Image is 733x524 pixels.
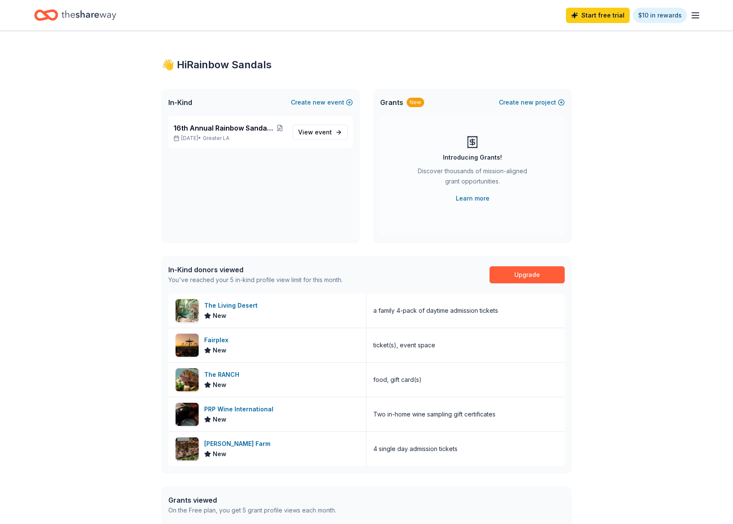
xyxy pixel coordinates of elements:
[168,495,336,505] div: Grants viewed
[204,370,243,380] div: The RANCH
[414,166,531,190] div: Discover thousands of mission-aligned grant opportunities.
[161,58,572,72] div: 👋 Hi Rainbow Sandals
[204,439,274,449] div: [PERSON_NAME] Farm
[298,127,332,137] span: View
[176,299,199,322] img: Image for The Living Desert
[213,345,226,355] span: New
[213,449,226,459] span: New
[203,135,229,142] span: Greater LA
[176,437,199,460] img: Image for Knott's Berry Farm
[176,368,199,391] img: Image for The RANCH
[168,275,343,285] div: You've reached your 5 in-kind profile view limit for this month.
[521,97,534,108] span: new
[456,193,490,204] a: Learn more
[490,266,565,283] a: Upgrade
[380,97,403,108] span: Grants
[373,340,435,350] div: ticket(s), event space
[213,414,226,425] span: New
[173,135,286,142] p: [DATE] •
[176,403,199,426] img: Image for PRP Wine International
[315,128,332,136] span: event
[291,97,353,108] button: Createnewevent
[407,98,424,107] div: New
[373,306,498,316] div: a family 4-pack of daytime admission tickets
[633,8,687,23] a: $10 in rewards
[34,5,116,25] a: Home
[213,380,226,390] span: New
[373,375,422,385] div: food, gift card(s)
[373,409,496,419] div: Two in-home wine sampling gift certificates
[204,300,261,311] div: The Living Desert
[443,152,502,163] div: Introducing Grants!
[168,97,192,108] span: In-Kind
[213,311,226,321] span: New
[176,334,199,357] img: Image for Fairplex
[313,97,325,108] span: new
[293,125,348,140] a: View event
[168,505,336,515] div: On the Free plan, you get 5 grant profile views each month.
[173,123,274,133] span: 16th Annual Rainbow Sandals Golf Classic
[566,8,630,23] a: Start free trial
[204,404,277,414] div: PRP Wine International
[499,97,565,108] button: Createnewproject
[373,444,457,454] div: 4 single day admission tickets
[168,265,343,275] div: In-Kind donors viewed
[204,335,232,345] div: Fairplex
